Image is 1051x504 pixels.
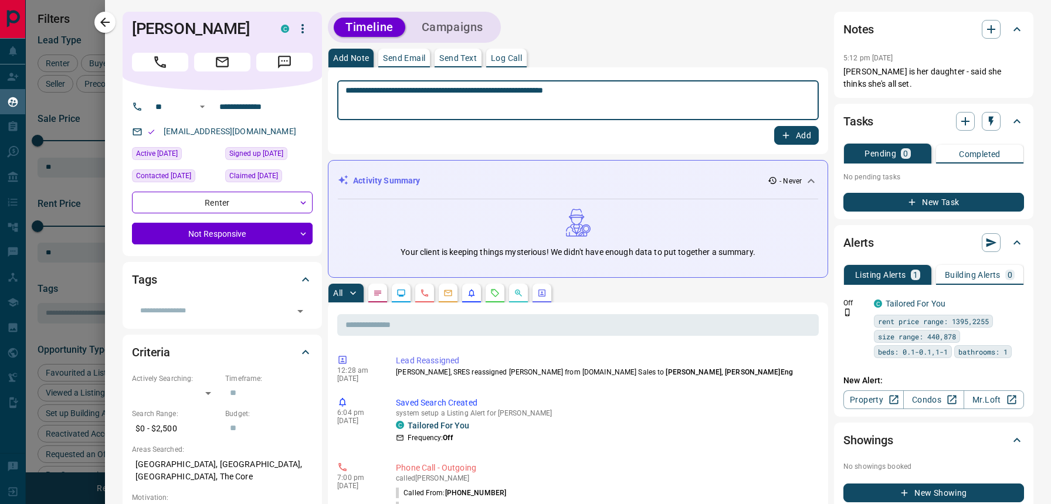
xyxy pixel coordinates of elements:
[843,229,1024,257] div: Alerts
[964,390,1024,409] a: Mr.Loft
[886,299,945,308] a: Tailored For You
[132,223,313,244] div: Not Responsive
[843,54,893,62] p: 5:12 pm [DATE]
[843,298,867,308] p: Off
[408,421,469,430] a: Tailored For You
[225,408,313,419] p: Budget:
[337,474,378,482] p: 7:00 pm
[843,20,874,39] h2: Notes
[396,367,814,377] p: [PERSON_NAME], SRES reassigned [PERSON_NAME] from [DOMAIN_NAME] Sales to
[136,148,178,159] span: Active [DATE]
[843,483,1024,502] button: New Showing
[132,492,313,503] p: Motivation:
[132,444,313,455] p: Areas Searched:
[843,390,904,409] a: Property
[337,374,378,383] p: [DATE]
[194,53,250,71] span: Email
[878,331,956,342] span: size range: 440,878
[779,176,802,186] p: - Never
[281,25,289,33] div: condos.ca
[225,147,313,164] div: Wed Aug 10 2022
[164,127,296,136] a: [EMAIL_ADDRESS][DOMAIN_NAME]
[467,288,476,298] svg: Listing Alerts
[913,271,918,279] p: 1
[843,112,873,131] h2: Tasks
[903,149,908,158] p: 0
[383,54,425,62] p: Send Email
[225,373,313,384] p: Timeframe:
[132,373,219,384] p: Actively Searching:
[373,288,382,298] svg: Notes
[666,368,793,376] span: [PERSON_NAME], [PERSON_NAME]Eng
[843,461,1024,472] p: No showings booked
[132,408,219,419] p: Search Range:
[874,299,882,308] div: condos.ca
[132,19,263,38] h1: [PERSON_NAME]
[945,271,1001,279] p: Building Alerts
[132,419,219,438] p: $0 - $2,500
[843,66,1024,90] p: [PERSON_NAME] is her daughter - said she thinks she's all set.
[843,426,1024,454] div: Showings
[878,346,948,357] span: beds: 0.1-0.1,1-1
[256,53,313,71] span: Message
[958,346,1008,357] span: bathrooms: 1
[843,168,1024,186] p: No pending tasks
[334,18,405,37] button: Timeline
[855,271,906,279] p: Listing Alerts
[132,147,219,164] div: Wed Aug 10 2022
[396,488,506,498] p: Called From:
[338,170,818,192] div: Activity Summary- Never
[843,15,1024,43] div: Notes
[396,462,814,474] p: Phone Call - Outgoing
[490,288,500,298] svg: Requests
[443,434,452,442] strong: Off
[396,355,814,367] p: Lead Reassigned
[408,433,452,443] p: Frequency:
[843,374,1024,387] p: New Alert:
[396,474,814,482] p: called [PERSON_NAME]
[410,18,495,37] button: Campaigns
[132,343,170,362] h2: Criteria
[132,169,219,186] div: Thu Aug 11 2022
[132,455,313,486] p: [GEOGRAPHIC_DATA], [GEOGRAPHIC_DATA], [GEOGRAPHIC_DATA], The Core
[1008,271,1012,279] p: 0
[292,303,308,319] button: Open
[396,397,814,409] p: Saved Search Created
[843,107,1024,135] div: Tasks
[878,315,989,327] span: rent price range: 1395,2255
[229,170,278,182] span: Claimed [DATE]
[132,338,313,366] div: Criteria
[337,408,378,417] p: 6:04 pm
[333,54,369,62] p: Add Note
[337,417,378,425] p: [DATE]
[843,308,852,316] svg: Push Notification Only
[443,288,453,298] svg: Emails
[903,390,964,409] a: Condos
[333,289,343,297] p: All
[439,54,477,62] p: Send Text
[229,148,283,159] span: Signed up [DATE]
[225,169,313,186] div: Mon Aug 18 2025
[337,366,378,374] p: 12:28 am
[132,53,188,71] span: Call
[864,149,896,158] p: Pending
[195,100,209,114] button: Open
[147,128,155,136] svg: Email Valid
[132,192,313,213] div: Renter
[136,170,191,182] span: Contacted [DATE]
[774,126,819,145] button: Add
[353,175,420,187] p: Activity Summary
[401,246,755,258] p: Your client is keeping things mysterious! We didn't have enough data to put together a summary.
[843,193,1024,212] button: New Task
[491,54,522,62] p: Log Call
[537,288,547,298] svg: Agent Actions
[396,288,406,298] svg: Lead Browsing Activity
[337,482,378,490] p: [DATE]
[420,288,429,298] svg: Calls
[132,270,157,289] h2: Tags
[959,150,1001,158] p: Completed
[396,409,814,417] p: system setup a Listing Alert for [PERSON_NAME]
[445,489,507,497] span: [PHONE_NUMBER]
[514,288,523,298] svg: Opportunities
[132,265,313,294] div: Tags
